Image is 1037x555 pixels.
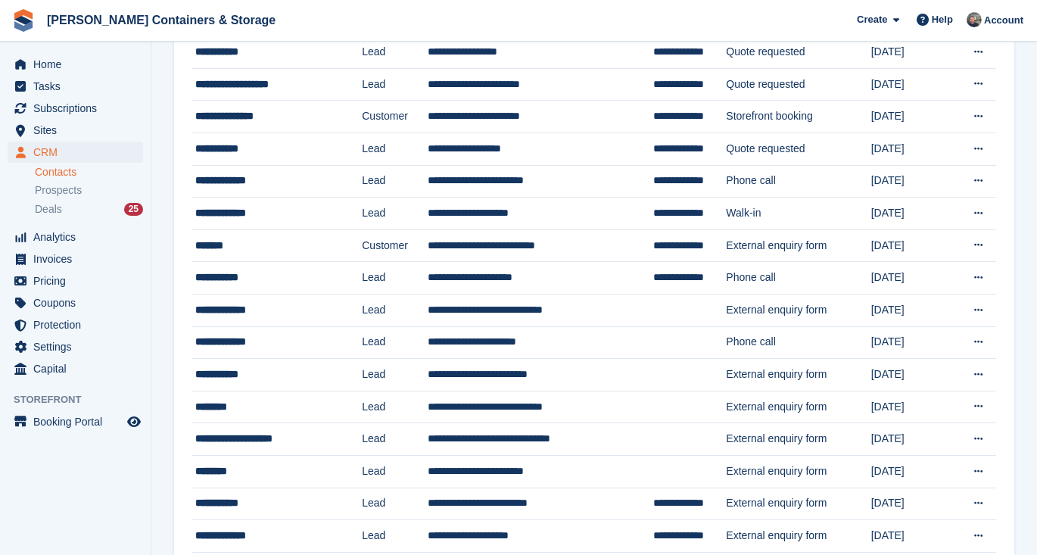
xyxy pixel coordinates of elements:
td: External enquiry form [726,294,870,326]
td: [DATE] [871,198,951,230]
span: Home [33,54,124,75]
a: menu [8,314,143,335]
td: Customer [362,229,428,262]
img: stora-icon-8386f47178a22dfd0bd8f6a31ec36ba5ce8667c1dd55bd0f319d3a0aa187defe.svg [12,9,35,32]
td: Lead [362,326,428,359]
a: Contacts [35,165,143,179]
td: Lead [362,391,428,423]
span: Protection [33,314,124,335]
a: Deals 25 [35,201,143,217]
td: [DATE] [871,520,951,553]
span: Pricing [33,270,124,292]
td: External enquiry form [726,423,870,456]
td: [DATE] [871,133,951,165]
td: Lead [362,133,428,165]
a: [PERSON_NAME] Containers & Storage [41,8,282,33]
a: Preview store [125,413,143,431]
td: Lead [362,423,428,456]
a: menu [8,336,143,357]
td: [DATE] [871,165,951,198]
a: menu [8,98,143,119]
td: Lead [362,455,428,488]
td: External enquiry form [726,391,870,423]
span: Account [984,13,1023,28]
span: Sites [33,120,124,141]
td: Storefront booking [726,101,870,133]
td: [DATE] [871,229,951,262]
span: Create [857,12,887,27]
a: menu [8,76,143,97]
td: [DATE] [871,68,951,101]
td: Lead [362,36,428,69]
span: Capital [33,358,124,379]
td: Lead [362,488,428,520]
td: [DATE] [871,391,951,423]
td: [DATE] [871,455,951,488]
a: menu [8,120,143,141]
a: menu [8,226,143,248]
td: [DATE] [871,36,951,69]
span: Coupons [33,292,124,313]
td: Lead [362,68,428,101]
div: 25 [124,203,143,216]
span: Booking Portal [33,411,124,432]
a: menu [8,54,143,75]
td: [DATE] [871,326,951,359]
td: Walk-in [726,198,870,230]
a: menu [8,358,143,379]
img: Adam Greenhalgh [967,12,982,27]
td: [DATE] [871,262,951,295]
td: External enquiry form [726,488,870,520]
span: Settings [33,336,124,357]
td: Quote requested [726,68,870,101]
td: Quote requested [726,133,870,165]
td: Phone call [726,165,870,198]
td: Lead [362,294,428,326]
td: Lead [362,262,428,295]
td: Lead [362,359,428,391]
td: [DATE] [871,294,951,326]
td: External enquiry form [726,520,870,553]
span: Invoices [33,248,124,270]
td: Customer [362,101,428,133]
td: [DATE] [871,101,951,133]
a: menu [8,292,143,313]
td: Lead [362,165,428,198]
span: Subscriptions [33,98,124,119]
span: Deals [35,202,62,217]
td: External enquiry form [726,455,870,488]
td: External enquiry form [726,229,870,262]
a: menu [8,248,143,270]
td: [DATE] [871,488,951,520]
td: Quote requested [726,36,870,69]
a: menu [8,270,143,292]
td: Phone call [726,326,870,359]
td: [DATE] [871,359,951,391]
span: Help [932,12,953,27]
a: menu [8,142,143,163]
a: Prospects [35,182,143,198]
a: menu [8,411,143,432]
td: [DATE] [871,423,951,456]
span: Analytics [33,226,124,248]
span: CRM [33,142,124,163]
td: Lead [362,198,428,230]
td: Lead [362,520,428,553]
span: Prospects [35,183,82,198]
span: Tasks [33,76,124,97]
td: External enquiry form [726,359,870,391]
td: Phone call [726,262,870,295]
span: Storefront [14,392,151,407]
